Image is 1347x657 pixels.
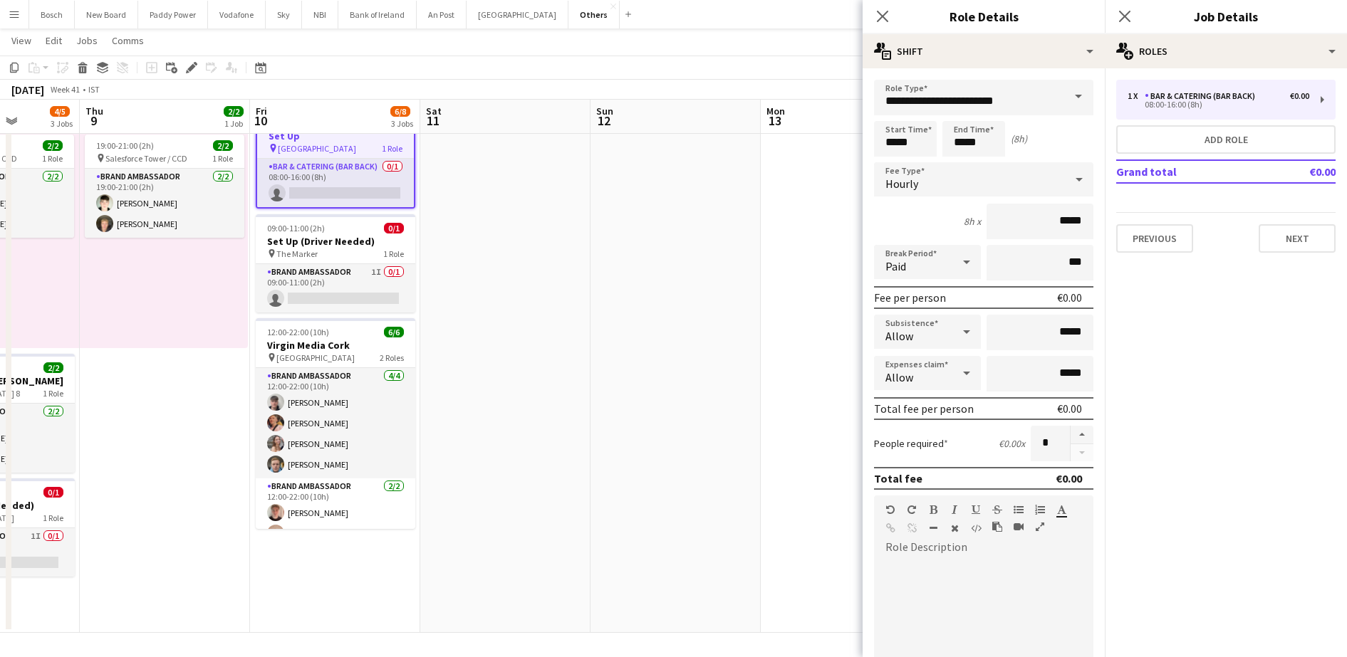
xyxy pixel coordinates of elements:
[138,1,208,28] button: Paddy Power
[568,1,620,28] button: Others
[11,34,31,47] span: View
[83,112,103,129] span: 9
[1116,125,1336,154] button: Add role
[1116,224,1193,253] button: Previous
[885,177,918,191] span: Hourly
[85,169,244,238] app-card-role: Brand Ambassador2/219:00-21:00 (2h)[PERSON_NAME][PERSON_NAME]
[1014,504,1024,515] button: Unordered List
[964,215,981,228] div: 8h x
[1057,290,1082,305] div: €0.00
[992,504,1002,515] button: Strikethrough
[43,140,63,151] span: 2/2
[874,437,948,450] label: People required
[885,259,906,273] span: Paid
[47,84,83,95] span: Week 41
[1290,91,1309,101] div: €0.00
[764,112,785,129] span: 13
[224,106,244,117] span: 2/2
[885,329,913,343] span: Allow
[256,105,267,117] span: Fri
[208,1,266,28] button: Vodafone
[11,83,44,97] div: [DATE]
[971,504,981,515] button: Underline
[257,130,414,142] h3: Set Up
[85,105,103,117] span: Thu
[594,112,613,129] span: 12
[85,135,244,238] app-job-card: 19:00-21:00 (2h)2/2 Salesforce Tower / CCD1 RoleBrand Ambassador2/219:00-21:00 (2h)[PERSON_NAME][...
[1268,160,1336,183] td: €0.00
[596,105,613,117] span: Sun
[1105,7,1347,26] h3: Job Details
[76,34,98,47] span: Jobs
[928,522,938,534] button: Horizontal Line
[257,159,414,207] app-card-role: Bar & Catering (Bar Back)0/108:00-16:00 (8h)
[43,487,63,498] span: 0/1
[863,7,1105,26] h3: Role Details
[928,504,938,515] button: Bold
[276,248,318,259] span: The Marker
[71,31,103,50] a: Jobs
[267,327,329,337] span: 12:00-22:00 (10h)
[950,504,959,515] button: Italic
[1128,101,1309,108] div: 08:00-16:00 (8h)
[424,112,442,129] span: 11
[302,1,338,28] button: NBI
[874,471,922,485] div: Total fee
[992,521,1002,532] button: Paste as plain text
[256,368,415,478] app-card-role: Brand Ambassador4/412:00-22:00 (10h)[PERSON_NAME][PERSON_NAME][PERSON_NAME][PERSON_NAME]
[40,31,68,50] a: Edit
[426,105,442,117] span: Sat
[213,140,233,151] span: 2/2
[467,1,568,28] button: [GEOGRAPHIC_DATA]
[885,504,895,515] button: Undo
[1014,521,1024,532] button: Insert video
[874,290,946,305] div: Fee per person
[224,118,243,129] div: 1 Job
[1011,132,1027,145] div: (8h)
[256,214,415,312] app-job-card: 09:00-11:00 (2h)0/1Set Up (Driver Needed) The Marker1 RoleBrand Ambassador1I0/109:00-11:00 (2h)
[43,513,63,523] span: 1 Role
[380,352,404,363] span: 2 Roles
[874,401,974,416] div: Total fee per person
[1056,504,1066,515] button: Text Color
[256,96,415,209] div: Draft08:00-16:00 (8h)0/1Set Up [GEOGRAPHIC_DATA]1 RoleBar & Catering (Bar Back)0/108:00-16:00 (8h)
[863,34,1105,68] div: Shift
[256,318,415,529] app-job-card: 12:00-22:00 (10h)6/6Virgin Media Cork [GEOGRAPHIC_DATA]2 RolesBrand Ambassador4/412:00-22:00 (10h...
[1057,401,1082,416] div: €0.00
[256,339,415,352] h3: Virgin Media Cork
[256,235,415,248] h3: Set Up (Driver Needed)
[267,223,325,233] span: 09:00-11:00 (2h)
[43,362,63,373] span: 2/2
[106,31,150,50] a: Comms
[1116,160,1268,183] td: Grand total
[212,153,233,164] span: 1 Role
[43,388,63,399] span: 1 Role
[885,370,913,384] span: Allow
[29,1,75,28] button: Bosch
[75,1,138,28] button: New Board
[338,1,417,28] button: Bank of Ireland
[96,140,154,151] span: 19:00-21:00 (2h)
[384,327,404,337] span: 6/6
[1056,471,1082,485] div: €0.00
[6,31,37,50] a: View
[1035,504,1045,515] button: Ordered List
[384,223,404,233] span: 0/1
[105,153,187,164] span: Salesforce Tower / CCD
[276,352,355,363] span: [GEOGRAPHIC_DATA]
[1128,91,1145,101] div: 1 x
[999,437,1025,450] div: €0.00 x
[42,153,63,164] span: 1 Role
[51,118,73,129] div: 3 Jobs
[1105,34,1347,68] div: Roles
[112,34,144,47] span: Comms
[1145,91,1261,101] div: Bar & Catering (Bar Back)
[1071,426,1093,444] button: Increase
[256,264,415,312] app-card-role: Brand Ambassador1I0/109:00-11:00 (2h)
[382,143,402,154] span: 1 Role
[88,84,100,95] div: IST
[278,143,356,154] span: [GEOGRAPHIC_DATA]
